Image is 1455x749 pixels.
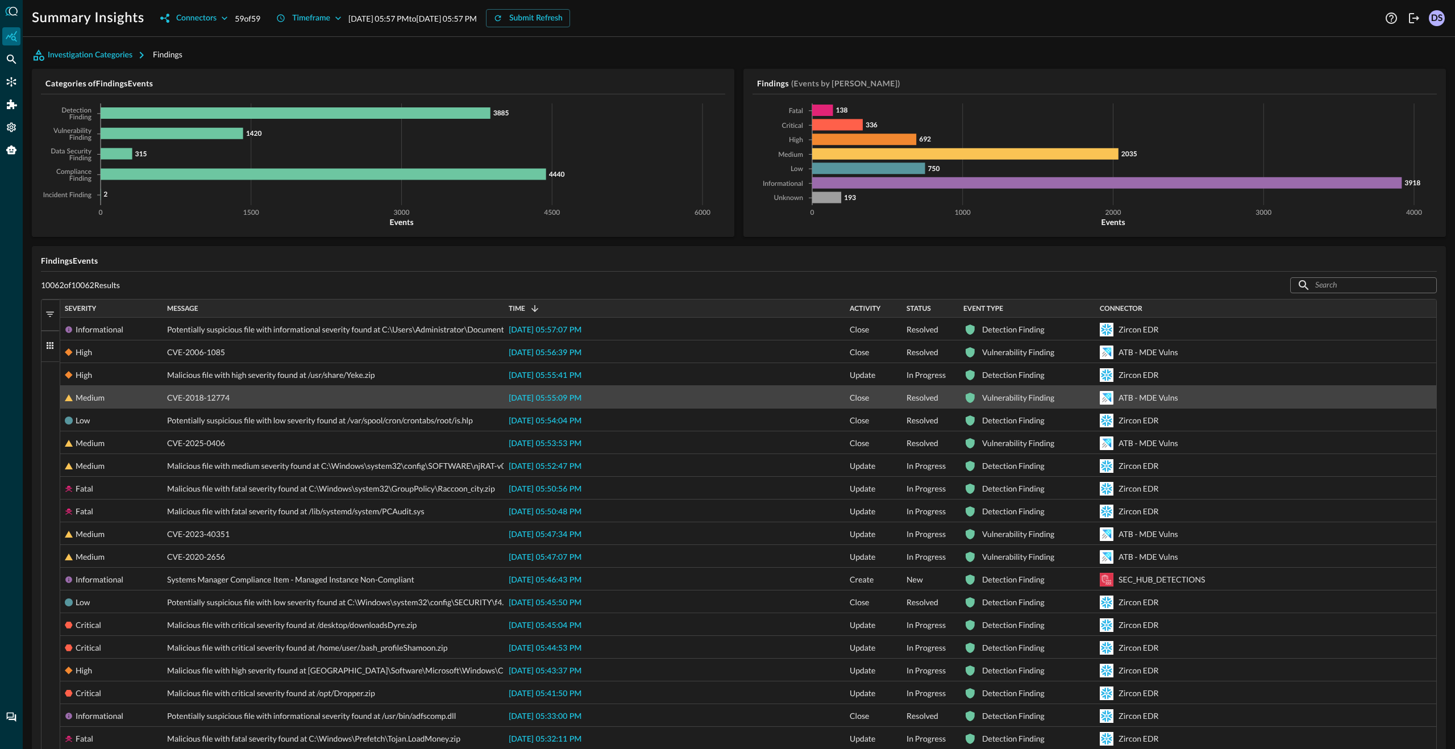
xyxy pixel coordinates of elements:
[135,149,147,158] tspan: 315
[1100,641,1113,655] svg: Snowflake
[103,190,107,198] tspan: 2
[1119,523,1178,546] div: ATB - MDE Vulns
[810,210,814,217] tspan: 0
[544,210,560,217] tspan: 4500
[41,280,120,290] p: 10062 of 10062 Results
[292,11,330,26] div: Timeframe
[774,195,803,202] tspan: Unknown
[2,708,20,726] div: Chat
[76,386,105,409] div: Medium
[850,432,869,455] span: Close
[2,27,20,45] div: Summary Insights
[850,500,875,523] span: Update
[982,318,1045,341] div: Detection Finding
[907,591,938,614] span: Resolved
[167,546,225,568] span: CVE-2020-2656
[850,305,880,313] span: Activity
[61,107,92,114] tspan: Detection
[76,500,93,523] div: Fatal
[850,546,875,568] span: Update
[509,326,581,334] span: [DATE] 05:57:07 PM
[167,500,424,523] span: Malicious file with fatal severity found at /lib/systemd/system/PCAudit.sys
[167,705,456,727] span: Potentially suspicious file with informational severity found at /usr/bin/adfscomp.dll
[167,455,518,477] span: Malicious file with medium severity found at C:\Windows\system32\config\SOFTWARE\njRAT-v0.zip
[2,141,20,159] div: Query Agent
[1100,459,1113,473] svg: Snowflake
[76,614,101,636] div: Critical
[509,305,525,313] span: Time
[907,659,946,682] span: In Progress
[1119,318,1158,341] div: Zircon EDR
[1121,149,1137,158] tspan: 2035
[907,318,938,341] span: Resolved
[167,523,230,546] span: CVE-2023-40351
[907,341,938,364] span: Resolved
[509,576,581,584] span: [DATE] 05:46:43 PM
[866,120,878,129] tspan: 336
[791,166,804,173] tspan: Low
[235,13,260,24] p: 59 of 59
[836,106,848,114] tspan: 138
[486,9,570,27] button: Submit Refresh
[509,599,581,607] span: [DATE] 05:45:50 PM
[757,78,789,89] h5: Findings
[167,305,198,313] span: Message
[269,9,348,27] button: Timeframe
[907,682,946,705] span: In Progress
[1119,477,1158,500] div: Zircon EDR
[850,614,875,636] span: Update
[2,73,20,91] div: Connectors
[348,13,477,24] p: [DATE] 05:57 PM to [DATE] 05:57 PM
[1100,305,1142,313] span: Connector
[789,108,803,115] tspan: Fatal
[1119,568,1205,591] div: SEC_HUB_DETECTIONS
[695,210,710,217] tspan: 6000
[850,364,875,386] span: Update
[389,217,413,227] tspan: Events
[76,636,101,659] div: Critical
[76,659,92,682] div: High
[76,591,90,614] div: Low
[1119,591,1158,614] div: Zircon EDR
[982,386,1054,409] div: Vulnerability Finding
[850,523,875,546] span: Update
[394,210,410,217] tspan: 3000
[982,659,1045,682] div: Detection Finding
[1100,618,1113,632] svg: Snowflake
[982,409,1045,432] div: Detection Finding
[1100,482,1113,496] svg: Snowflake
[907,305,931,313] span: Status
[850,341,869,364] span: Close
[789,137,803,144] tspan: High
[850,318,869,341] span: Close
[509,417,581,425] span: [DATE] 05:54:04 PM
[65,305,96,313] span: Severity
[509,554,581,561] span: [DATE] 05:47:07 PM
[493,109,509,117] tspan: 3885
[1100,709,1113,723] svg: Snowflake
[1429,10,1445,26] div: DS
[32,9,144,27] h1: Summary Insights
[1100,527,1113,541] svg: Azure Data Explorer
[1119,614,1158,636] div: Zircon EDR
[76,546,105,568] div: Medium
[509,735,581,743] span: [DATE] 05:32:11 PM
[850,568,874,591] span: Create
[509,372,581,380] span: [DATE] 05:55:41 PM
[982,523,1054,546] div: Vulnerability Finding
[1100,596,1113,609] svg: Snowflake
[51,148,92,155] tspan: Data Security
[982,614,1045,636] div: Detection Finding
[982,591,1045,614] div: Detection Finding
[1105,210,1121,217] tspan: 2000
[1119,455,1158,477] div: Zircon EDR
[907,546,946,568] span: In Progress
[1119,705,1158,727] div: Zircon EDR
[982,455,1045,477] div: Detection Finding
[2,118,20,136] div: Settings
[76,364,92,386] div: High
[778,152,803,159] tspan: Medium
[53,128,92,135] tspan: Vulnerability
[1119,546,1178,568] div: ATB - MDE Vulns
[509,690,581,698] span: [DATE] 05:41:50 PM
